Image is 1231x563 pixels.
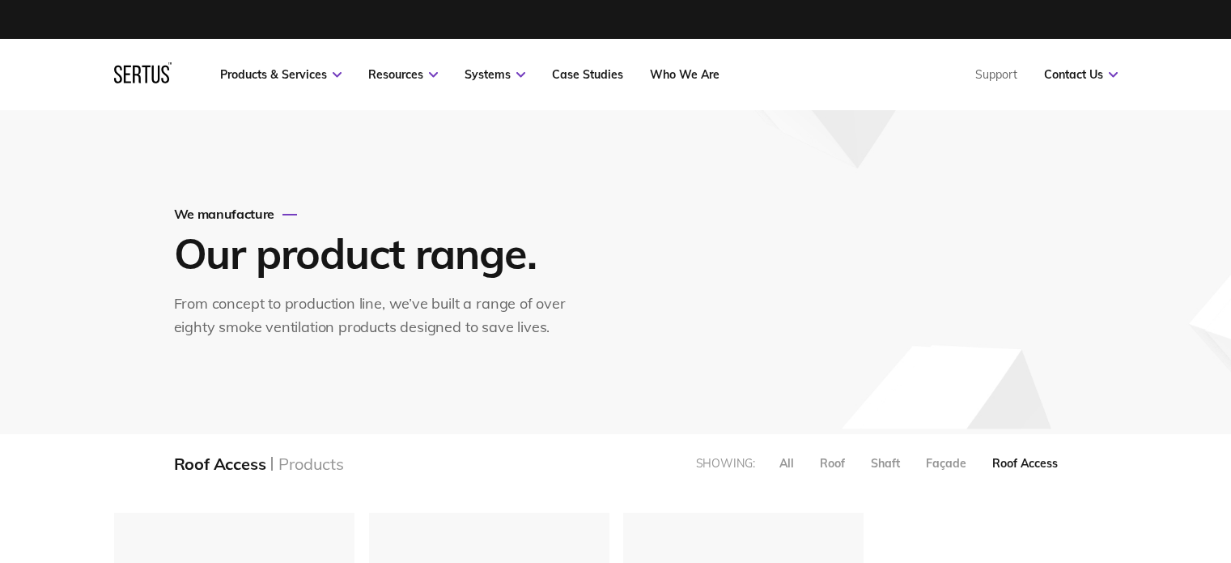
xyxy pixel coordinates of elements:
[779,456,794,471] div: All
[696,456,755,471] div: Showing:
[975,67,1017,82] a: Support
[926,456,966,471] div: Façade
[465,67,525,82] a: Systems
[871,456,900,471] div: Shaft
[174,206,583,222] div: We manufacture
[174,454,266,474] div: Roof Access
[552,67,623,82] a: Case Studies
[174,292,583,339] div: From concept to production line, we’ve built a range of over eighty smoke ventilation products de...
[174,227,579,279] h1: Our product range.
[650,67,719,82] a: Who We Are
[278,454,343,474] div: Products
[1044,67,1118,82] a: Contact Us
[368,67,438,82] a: Resources
[820,456,845,471] div: Roof
[992,456,1058,471] div: Roof Access
[220,67,342,82] a: Products & Services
